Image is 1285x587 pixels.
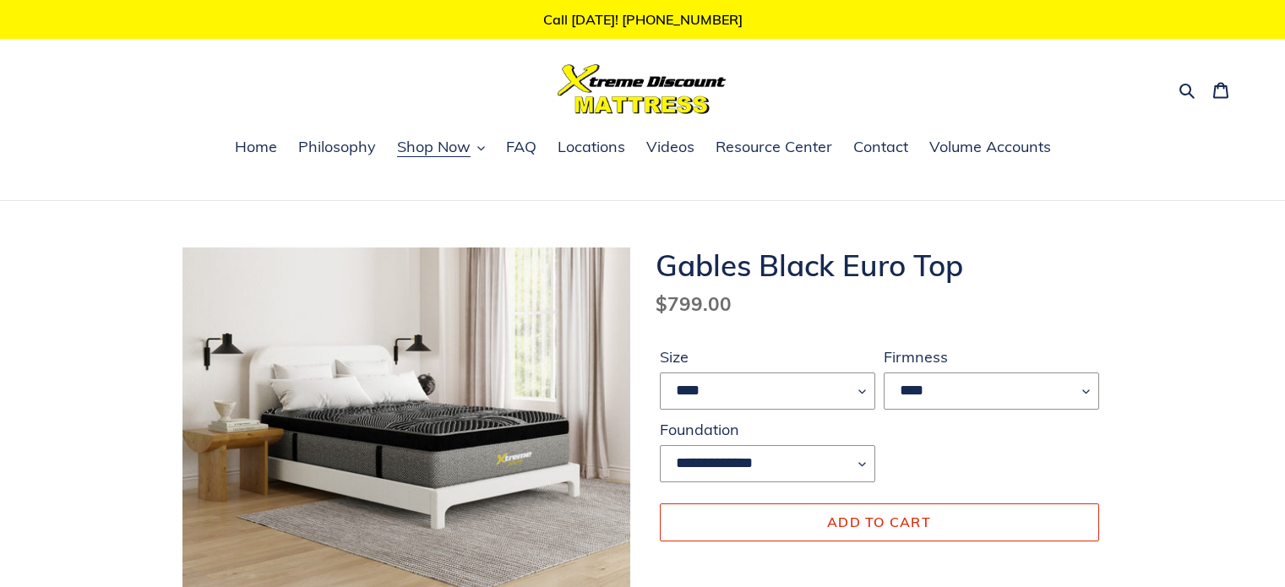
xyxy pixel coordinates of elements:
label: Foundation [660,418,875,441]
span: Resource Center [716,137,832,157]
button: Add to cart [660,503,1099,541]
a: FAQ [498,135,545,160]
span: Contact [853,137,908,157]
span: $799.00 [656,291,732,316]
span: Philosophy [298,137,376,157]
a: Locations [549,135,634,160]
span: Volume Accounts [929,137,1051,157]
a: Volume Accounts [921,135,1059,160]
span: Add to cart [827,514,931,530]
span: Videos [646,137,694,157]
label: Firmness [884,345,1099,368]
span: FAQ [506,137,536,157]
button: Shop Now [389,135,493,160]
a: Home [226,135,286,160]
a: Contact [845,135,917,160]
label: Size [660,345,875,368]
span: Locations [558,137,625,157]
img: Xtreme Discount Mattress [558,64,727,114]
span: Shop Now [397,137,471,157]
span: Home [235,137,277,157]
a: Resource Center [707,135,841,160]
a: Videos [638,135,703,160]
h1: Gables Black Euro Top [656,247,1103,283]
a: Philosophy [290,135,384,160]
